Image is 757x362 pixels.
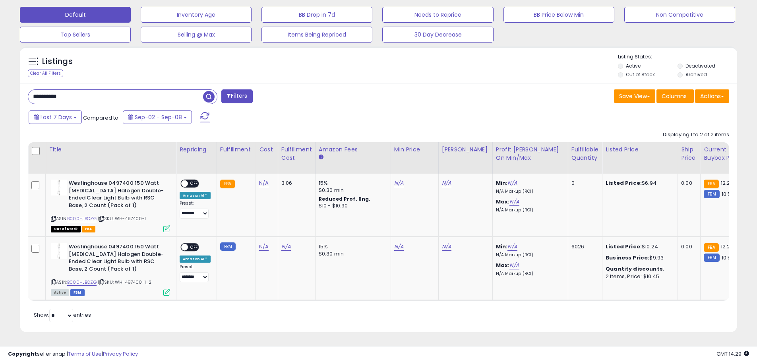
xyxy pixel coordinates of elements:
span: 10.5 [722,190,731,198]
div: Amazon AI * [180,192,211,199]
span: Last 7 Days [41,113,72,121]
button: Sep-02 - Sep-08 [123,110,192,124]
span: 2025-09-16 14:29 GMT [716,350,749,358]
div: Amazon AI * [180,256,211,263]
label: Deactivated [685,62,715,69]
small: FBM [704,190,719,198]
div: 0.00 [681,243,694,250]
b: Listed Price: [606,179,642,187]
div: $0.30 min [319,187,385,194]
a: N/A [442,179,451,187]
button: BB Drop in 7d [261,7,372,23]
p: N/A Markup (ROI) [496,189,562,194]
img: 31y1goZXVHL._SL40_.jpg [51,180,67,196]
button: Columns [656,89,694,103]
div: ASIN: [51,243,170,295]
b: Quantity discounts [606,265,663,273]
small: FBA [704,243,718,252]
span: FBM [70,289,85,296]
button: Filters [221,89,252,103]
small: FBM [704,254,719,262]
a: N/A [281,243,291,251]
div: Repricing [180,145,213,154]
span: OFF [188,244,201,251]
a: B000HJBCZG [67,279,97,286]
b: Listed Price: [606,243,642,250]
div: : [606,265,672,273]
span: All listings currently available for purchase on Amazon [51,289,69,296]
label: Active [626,62,641,69]
small: FBA [220,180,235,188]
div: Preset: [180,264,211,282]
a: N/A [509,198,519,206]
small: FBA [704,180,718,188]
button: Selling @ Max [141,27,252,43]
div: $10 - $10.90 [319,203,385,209]
a: N/A [507,243,517,251]
span: 12.2 [721,243,730,250]
a: N/A [509,261,519,269]
div: Cost [259,145,275,154]
div: $9.93 [606,254,672,261]
span: 10.5 [722,254,731,261]
div: Current Buybox Price [704,145,745,162]
div: $0.30 min [319,250,385,257]
div: Fulfillable Quantity [571,145,599,162]
p: N/A Markup (ROI) [496,271,562,277]
div: Profit [PERSON_NAME] on Min/Max [496,145,565,162]
a: N/A [442,243,451,251]
span: OFF [188,180,201,187]
span: Columns [662,92,687,100]
a: B000HJBCZG [67,215,97,222]
div: Clear All Filters [28,70,63,77]
a: N/A [259,179,269,187]
span: | SKU: WH-497400-1 [98,215,146,222]
span: FBA [82,226,95,232]
a: N/A [507,179,517,187]
div: $6.94 [606,180,672,187]
b: Business Price: [606,254,649,261]
th: The percentage added to the cost of goods (COGS) that forms the calculator for Min & Max prices. [492,142,568,174]
div: 3.06 [281,180,309,187]
div: Title [49,145,173,154]
b: Max: [496,198,510,205]
button: BB Price Below Min [503,7,614,23]
button: Non Competitive [624,7,735,23]
div: 0.00 [681,180,694,187]
div: $10.24 [606,243,672,250]
h5: Listings [42,56,73,67]
label: Archived [685,71,707,78]
div: Ship Price [681,145,697,162]
button: Last 7 Days [29,110,82,124]
button: Save View [614,89,655,103]
div: ASIN: [51,180,170,231]
a: Privacy Policy [103,350,138,358]
button: 30 Day Decrease [382,27,493,43]
span: 12.2 [721,179,730,187]
b: Westinghouse 0497400 150 Watt [MEDICAL_DATA] Halogen Double-Ended Clear Light Bulb with RSC Base,... [69,180,165,211]
div: seller snap | | [8,350,138,358]
button: Default [20,7,131,23]
p: N/A Markup (ROI) [496,252,562,258]
a: N/A [394,243,404,251]
b: Westinghouse 0497400 150 Watt [MEDICAL_DATA] Halogen Double-Ended Clear Light Bulb with RSC Base,... [69,243,165,275]
div: Amazon Fees [319,145,387,154]
a: N/A [394,179,404,187]
strong: Copyright [8,350,37,358]
div: Min Price [394,145,435,154]
span: Show: entries [34,311,91,319]
div: [PERSON_NAME] [442,145,489,154]
label: Out of Stock [626,71,655,78]
span: Compared to: [83,114,120,122]
div: Fulfillment [220,145,252,154]
a: N/A [259,243,269,251]
button: Top Sellers [20,27,131,43]
img: 31y1goZXVHL._SL40_.jpg [51,243,67,259]
div: 0 [571,180,596,187]
div: Displaying 1 to 2 of 2 items [663,131,729,139]
div: Preset: [180,201,211,219]
p: Listing States: [618,53,737,61]
div: Fulfillment Cost [281,145,312,162]
b: Min: [496,179,508,187]
div: 15% [319,180,385,187]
